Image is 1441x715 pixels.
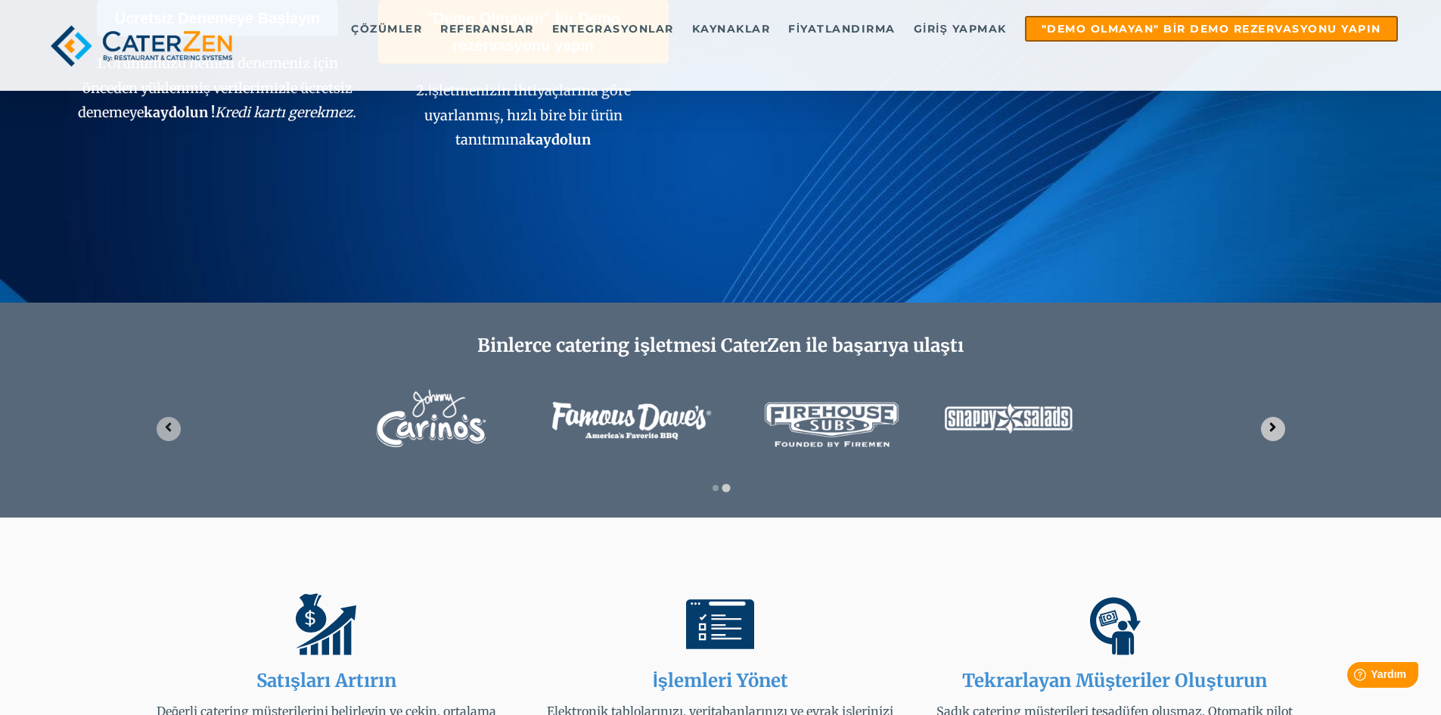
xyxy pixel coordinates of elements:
[1261,417,1285,441] button: Go to first slide
[43,16,240,76] img: caterzen
[788,22,895,36] font: Fiyatlandırma
[686,590,754,658] img: Catering operasyonlarını yönetin
[914,22,1007,36] font: Giriş yapmak
[962,669,1267,692] font: Tekrarlayan Müşteriler Oluşturun
[440,22,534,36] font: Referanslar
[1080,590,1148,658] img: Tekrarlayan catering müşterileri oluşturun
[1306,656,1424,698] iframe: Yardım widget başlatıcısı
[144,365,1297,471] div: 2/2
[713,485,719,491] button: 1. slayda git
[351,22,422,36] font: Çözümler
[424,82,631,148] font: İşletmenizin ihtiyaçlarına göre uyarlanmış, hızlı bire bir ürün tanıtımına
[477,334,964,357] font: Binlerce catering işletmesi CaterZen ile başarıya ulaştı
[275,16,1398,42] div: Gezinme Menüsü
[256,669,396,692] font: Satışları Artırın
[722,483,730,492] button: 2. slayda git
[653,669,788,692] font: İşlemleri Yönet
[526,131,591,148] font: kaydolun
[552,22,674,36] font: Entegrasyonlar
[1042,22,1381,36] font: "Demo Olmayan" bir Demo rezervasyonu yapın
[292,590,360,658] img: Catering satışlarını artırın
[157,417,181,441] button: Previous slide
[704,480,738,493] div: Gösterilecek bir slayt seçin
[144,365,1297,493] section: 2 slayttan oluşan resim karuseli.
[692,22,771,36] font: Kaynaklar
[215,104,356,121] font: Kredi kartı gerekmez.
[358,365,1084,471] img: caterzen-client-logos-2
[144,104,215,121] font: kaydolun !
